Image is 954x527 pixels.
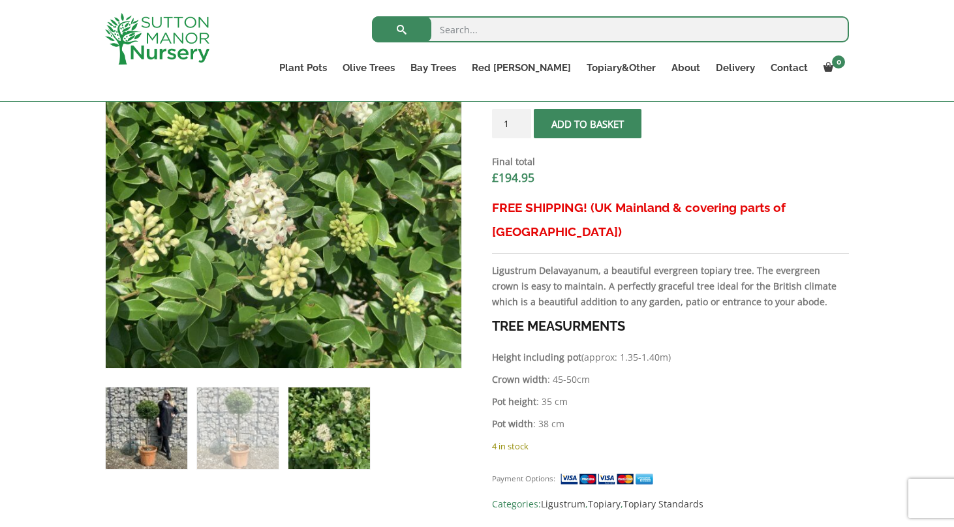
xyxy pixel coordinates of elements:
span: Categories: , , [492,496,849,512]
span: 0 [832,55,845,68]
img: Ligustrum Delavayanum Half Standard Tree (1.35-1.40m) - Image 2 [197,387,279,469]
strong: Pot height [492,395,536,408]
a: Contact [763,59,816,77]
a: Topiary Standards [623,498,703,510]
span: £ [492,170,499,185]
small: Payment Options: [492,474,555,483]
p: : 45-50cm [492,372,849,387]
img: logo [105,13,209,65]
img: Ligustrum Delavayanum Half Standard Tree (1.35-1.40m) [106,387,187,469]
p: : 35 cm [492,394,849,410]
bdi: 194.95 [492,170,534,185]
strong: TREE MEASURMENTS [492,318,625,334]
p: : 38 cm [492,416,849,432]
a: Plant Pots [271,59,335,77]
p: (approx: 1.35-1.40m) [492,350,849,365]
input: Search... [372,16,849,42]
a: Delivery [708,59,763,77]
p: 4 in stock [492,438,849,454]
strong: Pot width [492,417,533,430]
a: 0 [816,59,849,77]
a: About [664,59,708,77]
img: Ligustrum Delavayanum Half Standard Tree (1.35-1.40m) - Image 3 [288,387,370,469]
h3: FREE SHIPPING! (UK Mainland & covering parts of [GEOGRAPHIC_DATA]) [492,196,849,244]
a: Topiary&Other [579,59,664,77]
input: Product quantity [492,109,531,138]
strong: Height including pot [492,351,581,363]
a: Bay Trees [403,59,464,77]
a: Olive Trees [335,59,403,77]
dt: Final total [492,154,849,170]
button: Add to basket [534,109,641,138]
a: Topiary [588,498,621,510]
strong: Crown width [492,373,547,385]
strong: Ligustrum Delavayanum, a beautiful evergreen topiary tree. The evergreen crown is easy to maintai... [492,264,837,308]
img: payment supported [560,472,658,486]
a: Red [PERSON_NAME] [464,59,579,77]
a: Ligustrum [541,498,585,510]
